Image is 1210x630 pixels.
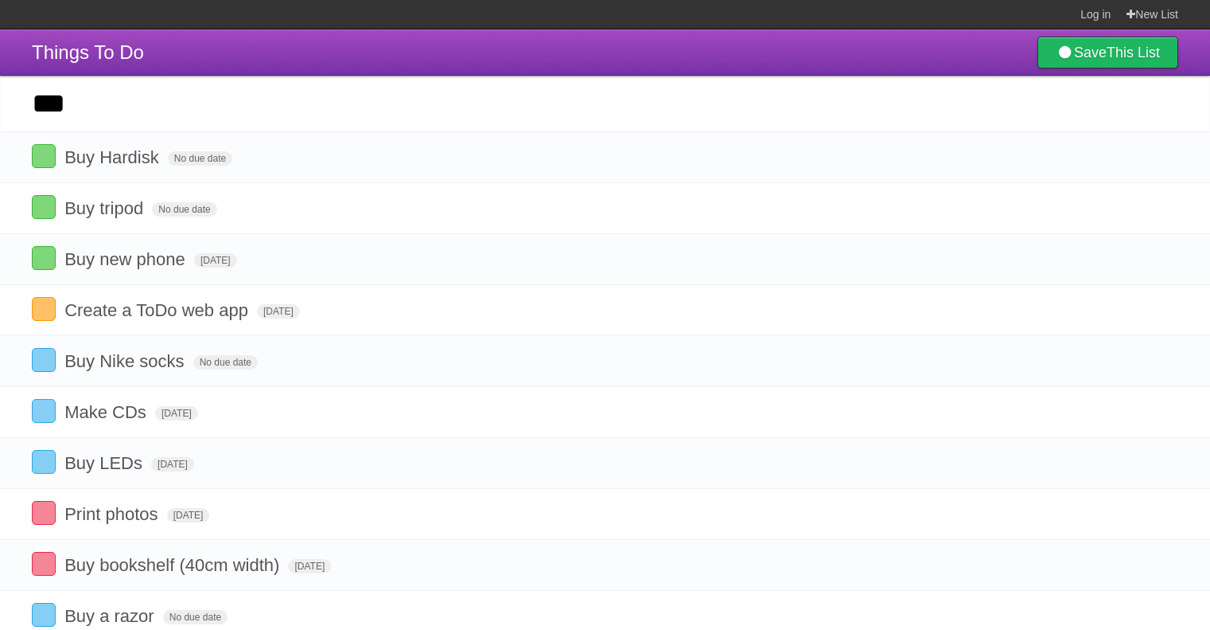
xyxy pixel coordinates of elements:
[32,195,56,219] label: Done
[152,202,216,217] span: No due date
[193,355,258,370] span: No due date
[32,297,56,321] label: Done
[64,402,150,422] span: Make CDs
[32,552,56,576] label: Done
[163,610,228,624] span: No due date
[32,144,56,168] label: Done
[155,406,198,421] span: [DATE]
[64,351,188,371] span: Buy Nike socks
[64,453,146,473] span: Buy LEDs
[64,249,189,269] span: Buy new phone
[64,606,158,626] span: Buy a razor
[32,603,56,627] label: Done
[64,555,283,575] span: Buy bookshelf (40cm width)
[32,348,56,372] label: Done
[168,151,232,166] span: No due date
[64,147,163,167] span: Buy Hardisk
[32,41,144,63] span: Things To Do
[32,501,56,525] label: Done
[1037,37,1178,68] a: SaveThis List
[257,304,300,319] span: [DATE]
[1107,45,1160,61] b: This List
[64,300,252,320] span: Create a ToDo web app
[32,246,56,270] label: Done
[288,559,331,573] span: [DATE]
[167,508,210,522] span: [DATE]
[64,198,147,218] span: Buy tripod
[64,504,161,524] span: Print photos
[32,399,56,423] label: Done
[32,450,56,474] label: Done
[194,253,237,268] span: [DATE]
[151,457,194,472] span: [DATE]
